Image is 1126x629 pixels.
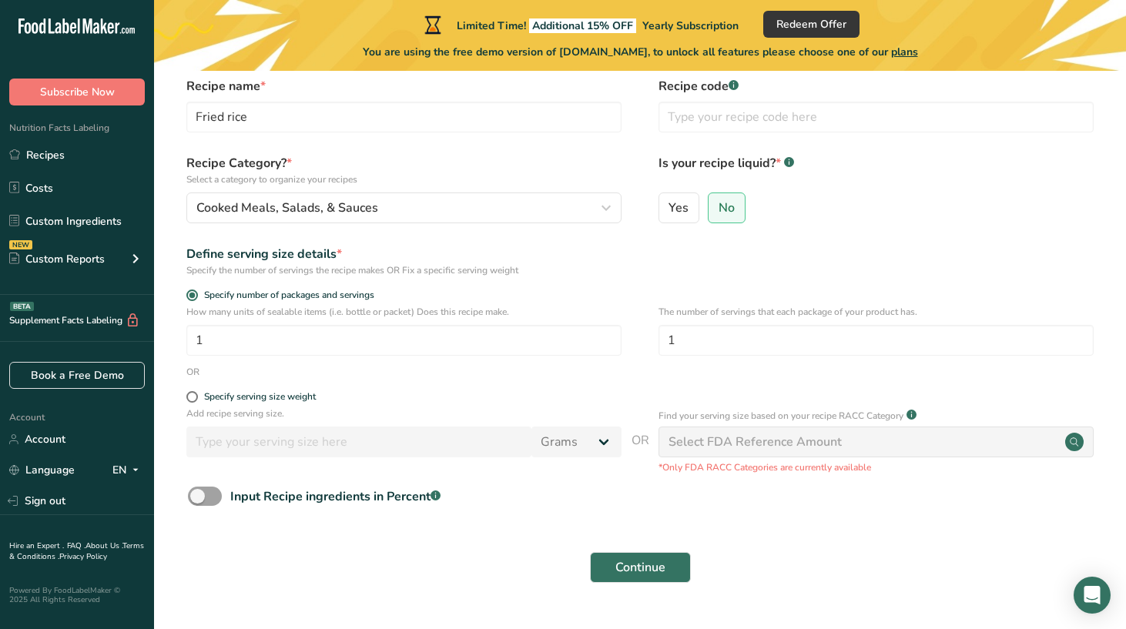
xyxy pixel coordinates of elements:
div: Custom Reports [9,251,105,267]
a: FAQ . [67,540,85,551]
div: Specify serving size weight [204,391,316,403]
div: Open Intercom Messenger [1074,577,1111,614]
a: Terms & Conditions . [9,540,144,562]
a: Hire an Expert . [9,540,64,551]
span: OR [632,431,649,474]
p: Add recipe serving size. [186,407,622,420]
a: Book a Free Demo [9,362,145,389]
span: You are using the free demo version of [DOMAIN_NAME], to unlock all features please choose one of... [363,44,918,60]
div: OR [186,365,199,379]
div: Powered By FoodLabelMaker © 2025 All Rights Reserved [9,586,145,604]
p: The number of servings that each package of your product has. [659,305,1094,319]
a: About Us . [85,540,122,551]
button: Redeem Offer [763,11,860,38]
button: Cooked Meals, Salads, & Sauces [186,192,622,223]
span: plans [891,45,918,59]
span: No [719,200,735,216]
p: How many units of sealable items (i.e. bottle or packet) Does this recipe make. [186,305,622,319]
input: Type your recipe name here [186,102,622,132]
span: Continue [615,558,665,577]
button: Subscribe Now [9,79,145,105]
input: Type your serving size here [186,427,531,457]
span: Cooked Meals, Salads, & Sauces [196,199,378,217]
div: BETA [10,302,34,311]
div: Specify the number of servings the recipe makes OR Fix a specific serving weight [186,263,622,277]
span: Yes [669,200,689,216]
a: Language [9,457,75,483]
label: Is your recipe liquid? [659,154,1094,186]
input: Type your recipe code here [659,102,1094,132]
span: Subscribe Now [40,84,115,100]
label: Recipe Category? [186,154,622,186]
a: Privacy Policy [59,551,107,562]
p: Select a category to organize your recipes [186,172,622,186]
span: Additional 15% OFF [529,18,636,33]
div: NEW [9,240,32,249]
span: Redeem Offer [776,16,846,32]
div: EN [112,461,145,480]
div: Select FDA Reference Amount [669,433,842,451]
p: *Only FDA RACC Categories are currently available [659,460,1094,474]
div: Input Recipe ingredients in Percent [230,487,441,506]
div: Define serving size details [186,245,622,263]
p: Find your serving size based on your recipe RACC Category [659,409,903,423]
label: Recipe code [659,77,1094,95]
label: Recipe name [186,77,622,95]
span: Yearly Subscription [642,18,739,33]
button: Continue [590,552,691,583]
div: Limited Time! [421,15,739,34]
span: Specify number of packages and servings [198,289,374,301]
